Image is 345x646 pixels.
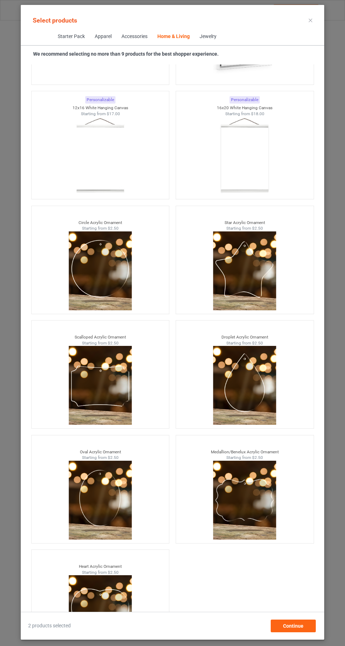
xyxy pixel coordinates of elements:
[69,346,132,425] img: scalloped-thumbnail.png
[213,117,276,195] img: regular.jpg
[176,449,314,455] div: Medallion/Benelux Acrylic Ornament
[33,17,77,24] span: Select products
[32,340,169,346] div: Starting from
[252,226,263,231] span: $2.50
[199,33,216,40] div: Jewelry
[176,111,314,117] div: Starting from
[33,51,219,57] strong: We recommend selecting no more than 9 products for the best shopper experience.
[108,226,119,231] span: $2.50
[106,111,120,116] span: $17.00
[32,225,169,231] div: Starting from
[32,570,169,576] div: Starting from
[52,28,89,45] span: Starter Pack
[251,111,264,116] span: $18.00
[108,455,119,460] span: $2.50
[32,564,169,570] div: Heart Acrylic Ornament
[32,220,169,226] div: Circle Acrylic Ornament
[32,111,169,117] div: Starting from
[69,117,132,195] img: regular.jpg
[121,33,147,40] div: Accessories
[176,225,314,231] div: Starting from
[176,220,314,226] div: Star Acrylic Ornament
[213,461,276,540] img: medallion-thumbnail.png
[252,455,263,460] span: $2.50
[28,622,71,629] span: 2 products selected
[94,33,111,40] div: Apparel
[176,340,314,346] div: Starting from
[32,334,169,340] div: Scalloped Acrylic Ornament
[176,105,314,111] div: 16x20 White Hanging Canvas
[69,231,132,310] img: circle-thumbnail.png
[176,455,314,461] div: Starting from
[283,623,303,629] span: Continue
[157,33,189,40] div: Home & Living
[32,449,169,455] div: Oval Acrylic Ornament
[108,341,119,346] span: $2.50
[213,346,276,425] img: drop-thumbnail.png
[69,461,132,540] img: oval-thumbnail.png
[108,570,119,575] span: $2.50
[32,455,169,461] div: Starting from
[271,620,316,632] div: Continue
[176,334,314,340] div: Droplet Acrylic Ornament
[85,96,115,104] div: Personalizable
[252,341,263,346] span: $2.50
[213,231,276,310] img: star-thumbnail.png
[230,96,260,104] div: Personalizable
[32,105,169,111] div: 12x16 White Hanging Canvas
